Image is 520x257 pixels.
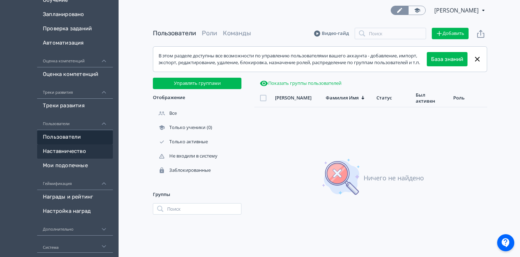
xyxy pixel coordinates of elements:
[37,7,113,22] a: Запланировано
[153,124,207,131] div: Только ученики
[427,52,467,66] button: База знаний
[37,99,113,113] a: Треки развития
[431,55,463,63] a: База знаний
[37,204,113,219] a: Настройка наград
[37,67,113,82] a: Оценка компетенций
[275,95,311,101] div: [PERSON_NAME]
[153,78,241,89] button: Управлять группами
[37,22,113,36] a: Проверка заданий
[153,29,196,37] a: Пользователи
[37,50,113,67] div: Оценка компетенций
[153,110,178,117] div: Все
[153,89,241,106] div: Отображение
[223,29,251,37] a: Команды
[202,29,217,37] a: Роли
[258,78,343,89] button: Показать группы пользователей
[326,95,359,101] div: Фамилия Имя
[153,186,241,203] div: Группы
[434,6,480,15] span: Анна Азаматова
[416,92,444,104] div: Был активен
[37,130,113,144] a: Пользователи
[37,173,113,190] div: Геймификация
[37,36,113,50] a: Автоматизация
[37,190,113,204] a: Награды и рейтинг
[376,95,392,101] div: Статус
[37,144,113,159] a: Наставничество
[432,28,469,39] button: Добавить
[453,95,465,101] div: Роль
[364,173,424,183] div: Ничего не найдено
[153,153,219,159] div: Не входили в систему
[37,236,113,253] div: Система
[408,6,426,15] a: Переключиться в режим ученика
[37,113,113,130] div: Пользователи
[153,167,212,174] div: Заблокированные
[159,52,427,66] div: В этом разделе доступны все возможности по управлению пользователями вашего аккаунта - добавление...
[153,120,241,135] div: (0)
[314,30,349,37] a: Видео-гайд
[153,139,209,145] div: Только активные
[37,159,113,173] a: Мои подопечные
[37,82,113,99] div: Треки развития
[476,30,485,38] svg: Экспорт пользователей файлом
[37,219,113,236] div: Дополнительно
